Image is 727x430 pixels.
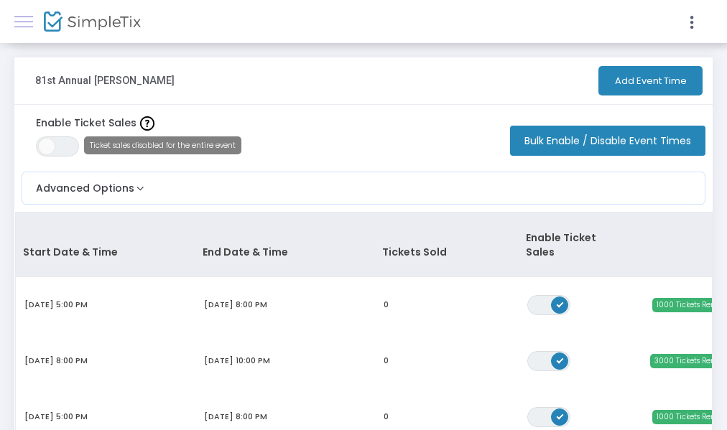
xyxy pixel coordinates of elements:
span: [DATE] 5:00 PM [24,411,88,422]
th: Tickets Sold [375,212,519,277]
th: Enable Ticket Sales [519,212,626,277]
img: question-mark [140,116,154,131]
span: [DATE] 10:00 PM [204,355,270,366]
button: Add Event Time [598,66,703,95]
span: ON [557,412,564,419]
button: Advanced Options [22,172,147,196]
span: Ticket sales disabled for the entire event [84,136,241,154]
span: 0 [384,299,389,310]
span: [DATE] 8:00 PM [204,299,267,310]
span: [DATE] 8:00 PM [24,355,88,366]
th: Start Date & Time [16,212,195,277]
th: End Date & Time [195,212,375,277]
span: ON [557,356,564,363]
span: 0 [384,355,389,366]
h3: 81st Annual [PERSON_NAME] [35,75,175,87]
span: [DATE] 5:00 PM [24,299,88,310]
span: [DATE] 8:00 PM [204,411,267,422]
button: Bulk Enable / Disable Event Times [510,126,705,156]
label: Enable Ticket Sales [36,116,154,131]
span: ON [557,300,564,307]
span: 0 [384,411,389,422]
